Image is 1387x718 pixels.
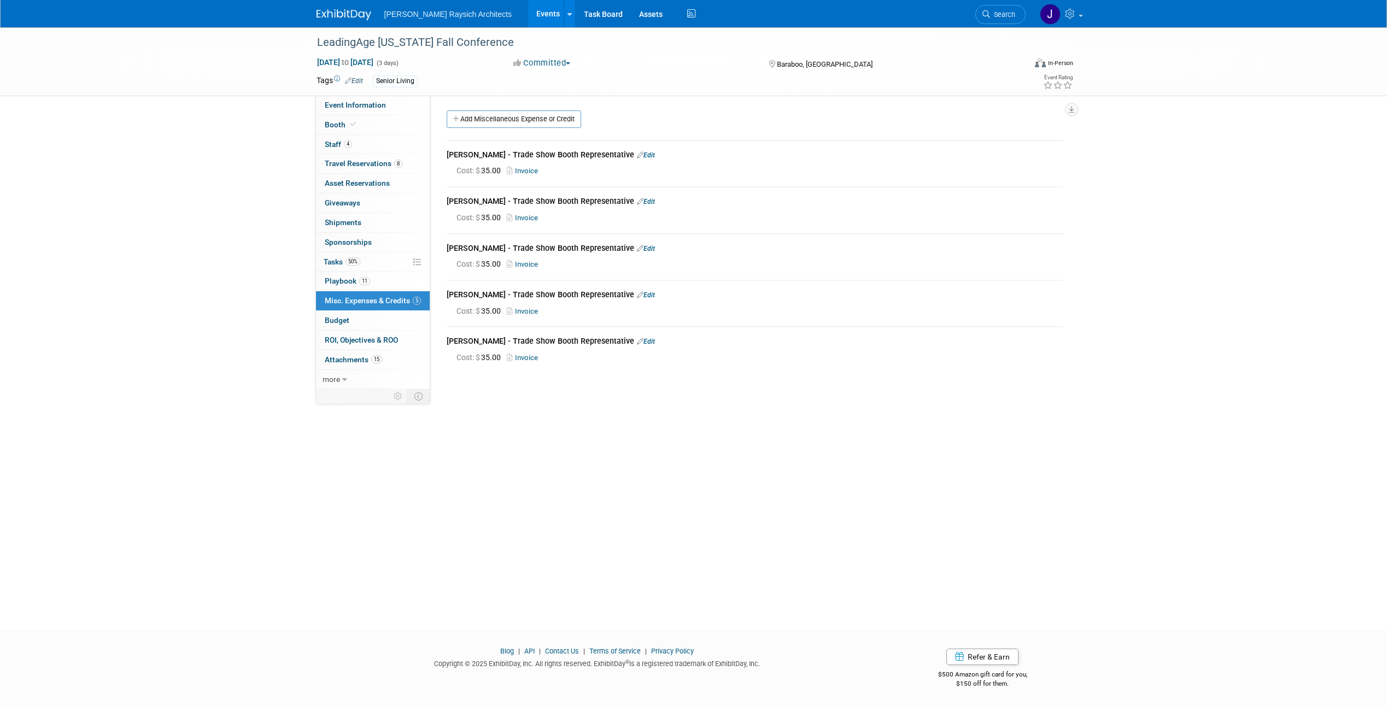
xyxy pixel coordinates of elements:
[545,647,579,655] a: Contact Us
[457,166,481,175] span: Cost: $
[642,647,649,655] span: |
[637,151,655,159] a: Edit
[637,245,655,252] a: Edit
[317,656,879,669] div: Copyright © 2025 ExhibitDay, Inc. All rights reserved. ExhibitDay is a registered trademark of Ex...
[345,77,363,85] a: Edit
[447,336,1063,349] div: [PERSON_NAME] - Trade Show Booth Representative
[457,353,481,362] span: Cost: $
[316,135,430,154] a: Staff4
[457,307,505,315] span: 35.00
[371,355,382,363] span: 15
[316,291,430,310] a: Misc. Expenses & Credits5
[317,75,363,87] td: Tags
[316,233,430,252] a: Sponsorships
[637,338,655,345] a: Edit
[394,160,402,168] span: 8
[1040,4,1061,25] img: Jenna Hammer
[325,140,352,149] span: Staff
[637,291,655,299] a: Edit
[457,213,481,222] span: Cost: $
[447,196,1063,209] div: [PERSON_NAME] - Trade Show Booth Representative
[777,60,873,68] span: Baraboo, [GEOGRAPHIC_DATA]
[500,647,514,655] a: Blog
[325,101,386,109] span: Event Information
[316,193,430,213] a: Giveaways
[316,213,430,232] a: Shipments
[316,174,430,193] a: Asset Reservations
[589,647,641,655] a: Terms of Service
[325,159,402,168] span: Travel Reservations
[447,110,581,128] a: Add Miscellaneous Expense or Credit
[350,121,356,127] i: Booth reservation complete
[317,9,371,20] img: ExhibitDay
[376,60,399,67] span: (3 days)
[340,58,350,67] span: to
[316,311,430,330] a: Budget
[581,647,588,655] span: |
[536,647,543,655] span: |
[384,10,512,19] span: [PERSON_NAME] Raysich Architects
[359,277,370,285] span: 11
[961,57,1074,73] div: Event Format
[346,257,360,266] span: 50%
[344,140,352,148] span: 4
[316,370,430,389] a: more
[407,389,430,403] td: Toggle Event Tabs
[894,663,1071,688] div: $500 Amazon gift card for you,
[625,659,629,665] sup: ®
[316,272,430,291] a: Playbook11
[507,260,542,268] a: Invoice
[637,198,655,205] a: Edit
[894,679,1071,688] div: $150 off for them.
[457,307,481,315] span: Cost: $
[389,389,408,403] td: Personalize Event Tab Strip
[457,260,505,268] span: 35.00
[447,289,1063,302] div: [PERSON_NAME] - Trade Show Booth Representative
[507,354,542,362] a: Invoice
[457,260,481,268] span: Cost: $
[325,179,390,187] span: Asset Reservations
[946,649,1019,665] a: Refer & Earn
[975,5,1026,24] a: Search
[325,276,370,285] span: Playbook
[325,198,360,207] span: Giveaways
[457,353,505,362] span: 35.00
[457,166,505,175] span: 35.00
[447,243,1063,256] div: [PERSON_NAME] - Trade Show Booth Representative
[507,307,542,315] a: Invoice
[413,297,421,305] span: 5
[325,120,358,129] span: Booth
[325,238,372,246] span: Sponsorships
[990,10,1015,19] span: Search
[1047,59,1073,67] div: In-Person
[325,355,382,364] span: Attachments
[507,214,542,222] a: Invoice
[447,149,1063,162] div: [PERSON_NAME] - Trade Show Booth Representative
[1043,75,1073,80] div: Event Rating
[325,336,398,344] span: ROI, Objectives & ROO
[316,350,430,369] a: Attachments15
[651,647,694,655] a: Privacy Policy
[325,296,421,305] span: Misc. Expenses & Credits
[457,213,505,222] span: 35.00
[316,252,430,272] a: Tasks50%
[524,647,535,655] a: API
[316,115,430,134] a: Booth
[324,257,360,266] span: Tasks
[373,75,418,87] div: Senior Living
[313,33,1009,52] div: LeadingAge [US_STATE] Fall Conference
[316,96,430,115] a: Event Information
[317,57,374,67] span: [DATE] [DATE]
[323,375,340,384] span: more
[325,218,361,227] span: Shipments
[510,57,575,69] button: Committed
[325,316,349,325] span: Budget
[516,647,523,655] span: |
[1035,58,1046,67] img: Format-Inperson.png
[507,167,542,175] a: Invoice
[316,154,430,173] a: Travel Reservations8
[316,331,430,350] a: ROI, Objectives & ROO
